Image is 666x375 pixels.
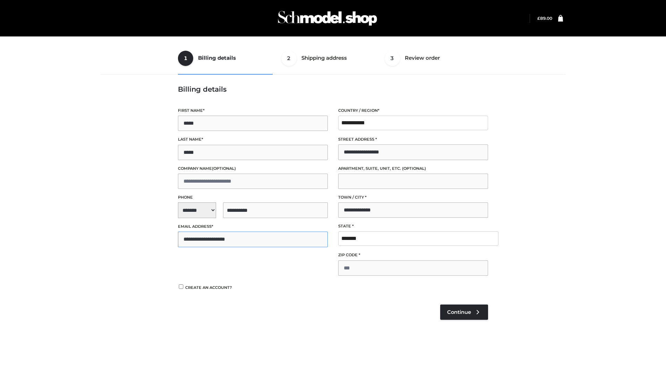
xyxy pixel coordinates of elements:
span: (optional) [212,166,236,171]
label: Company name [178,165,328,172]
a: £89.00 [537,16,552,21]
label: Town / City [338,194,488,201]
label: Apartment, suite, unit, etc. [338,165,488,172]
span: Create an account? [185,285,232,290]
label: Country / Region [338,107,488,114]
span: £ [537,16,540,21]
label: ZIP Code [338,252,488,258]
label: Email address [178,223,328,230]
span: (optional) [402,166,426,171]
label: State [338,223,488,230]
label: Street address [338,136,488,143]
img: Schmodel Admin 964 [275,5,379,32]
label: Phone [178,194,328,201]
input: Create an account? [178,284,184,289]
a: Continue [440,305,488,320]
label: First name [178,107,328,114]
span: Continue [447,309,471,315]
label: Last name [178,136,328,143]
bdi: 89.00 [537,16,552,21]
h3: Billing details [178,85,488,93]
